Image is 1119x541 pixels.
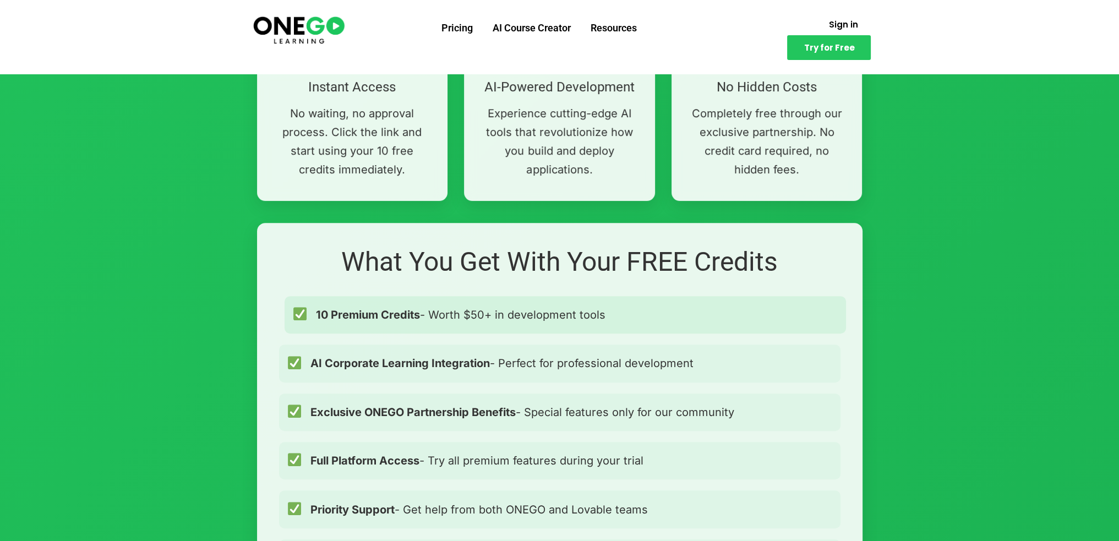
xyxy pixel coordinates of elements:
[310,406,516,419] strong: Exclusive ONEGO Partnership Benefits
[310,403,734,421] span: - Special features only for our community
[432,14,483,42] a: Pricing
[288,502,301,515] img: ✅
[310,501,648,518] span: - Get help from both ONEGO and Lovable teams
[310,503,395,516] strong: Priority Support
[688,79,846,96] h3: No Hidden Costs
[288,405,301,418] img: ✅
[310,354,694,372] span: - Perfect for professional development
[288,356,301,369] img: ✅
[293,307,307,320] img: ✅
[310,452,643,469] span: - Try all premium features during your trial
[481,79,638,96] h3: AI-Powered Development
[279,245,840,279] h2: What You Get With Your FREE Credits
[310,454,419,467] strong: Full Platform Access
[274,104,432,179] p: No waiting, no approval process. Click the link and start using your 10 free credits immediately.
[688,104,846,179] p: Completely free through our exclusive partnership. No credit card required, no hidden fees.
[316,308,420,321] strong: 10 Premium Credits
[316,306,605,324] span: - Worth $50+ in development tools
[787,35,871,60] a: Try for Free
[815,14,871,35] a: Sign in
[804,43,854,52] span: Try for Free
[288,453,301,466] img: ✅
[481,104,638,179] p: Experience cutting-edge AI tools that revolutionize how you build and deploy applications.
[483,14,581,42] a: AI Course Creator
[274,79,432,96] h3: Instant Access
[581,14,647,42] a: Resources
[828,20,858,29] span: Sign in
[310,357,490,370] strong: AI Corporate Learning Integration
